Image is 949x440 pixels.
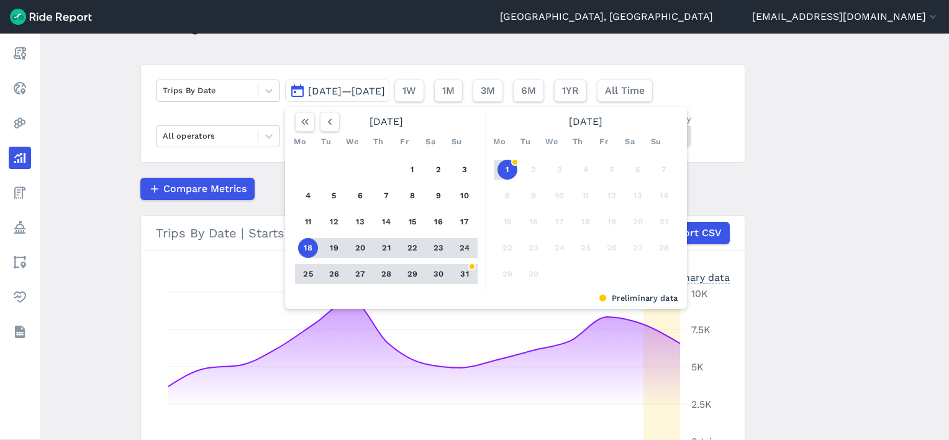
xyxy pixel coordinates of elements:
button: 10 [455,186,474,206]
div: Trips By Date | Starts [156,222,730,244]
button: 4 [576,160,596,180]
tspan: 5K [691,361,704,373]
button: 5 [602,160,622,180]
button: 9 [429,186,448,206]
button: 30 [524,264,543,284]
span: 3M [481,83,495,98]
div: Mo [489,132,509,152]
button: 2 [524,160,543,180]
a: Analyze [9,147,31,169]
button: 20 [350,238,370,258]
a: Datasets [9,321,31,343]
button: 27 [350,264,370,284]
button: 7 [654,160,674,180]
button: 18 [298,238,318,258]
button: 21 [654,212,674,232]
button: Compare Metrics [140,178,255,200]
span: 1M [442,83,455,98]
button: 3 [455,160,474,180]
div: Th [568,132,588,152]
a: Fees [9,181,31,204]
tspan: 10K [691,288,708,300]
button: 8 [402,186,422,206]
span: 1W [402,83,416,98]
button: 17 [455,212,474,232]
button: 24 [455,238,474,258]
button: 30 [429,264,448,284]
img: Ride Report [10,9,92,25]
button: 11 [576,186,596,206]
button: 25 [298,264,318,284]
button: [EMAIL_ADDRESS][DOMAIN_NAME] [752,9,939,24]
button: 28 [376,264,396,284]
button: 22 [402,238,422,258]
button: 9 [524,186,543,206]
div: We [542,132,561,152]
button: 4 [298,186,318,206]
button: All Time [597,80,653,102]
div: Th [368,132,388,152]
button: [DATE]—[DATE] [285,80,389,102]
button: 29 [497,264,517,284]
a: Report [9,42,31,65]
button: 26 [602,238,622,258]
button: 27 [628,238,648,258]
button: 13 [350,212,370,232]
button: 17 [550,212,570,232]
button: 3M [473,80,503,102]
button: 1W [394,80,424,102]
div: Sa [620,132,640,152]
button: 15 [402,212,422,232]
a: Areas [9,251,31,273]
button: 29 [402,264,422,284]
button: 20 [628,212,648,232]
tspan: 2.5K [691,398,712,410]
span: [DATE]—[DATE] [308,85,385,97]
span: 6M [521,83,536,98]
div: Preliminary data [294,292,678,304]
button: 8 [497,186,517,206]
div: Fr [594,132,614,152]
button: 12 [602,186,622,206]
span: Export CSV [666,226,722,241]
div: Mo [290,132,310,152]
a: Policy [9,216,31,239]
button: 25 [576,238,596,258]
div: Su [646,132,666,152]
button: 12 [324,212,344,232]
a: Heatmaps [9,112,31,134]
button: 16 [429,212,448,232]
button: 16 [524,212,543,232]
button: 23 [429,238,448,258]
button: 14 [376,212,396,232]
span: 1YR [562,83,579,98]
button: 11 [298,212,318,232]
button: 6M [513,80,544,102]
button: 28 [654,238,674,258]
span: All Time [605,83,645,98]
button: 18 [576,212,596,232]
button: 19 [324,238,344,258]
button: 10 [550,186,570,206]
button: 7 [376,186,396,206]
tspan: 7.5K [691,324,711,336]
div: Tu [515,132,535,152]
button: 15 [497,212,517,232]
div: Preliminary data [650,270,730,283]
button: 2 [429,160,448,180]
button: 1 [497,160,517,180]
button: 14 [654,186,674,206]
button: 23 [524,238,543,258]
div: Fr [394,132,414,152]
button: 1 [402,160,422,180]
span: Compare Metrics [163,181,247,196]
button: 31 [455,264,474,284]
button: 24 [550,238,570,258]
button: 13 [628,186,648,206]
div: We [342,132,362,152]
div: [DATE] [290,112,483,132]
button: 5 [324,186,344,206]
div: Tu [316,132,336,152]
button: 19 [602,212,622,232]
button: 3 [550,160,570,180]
